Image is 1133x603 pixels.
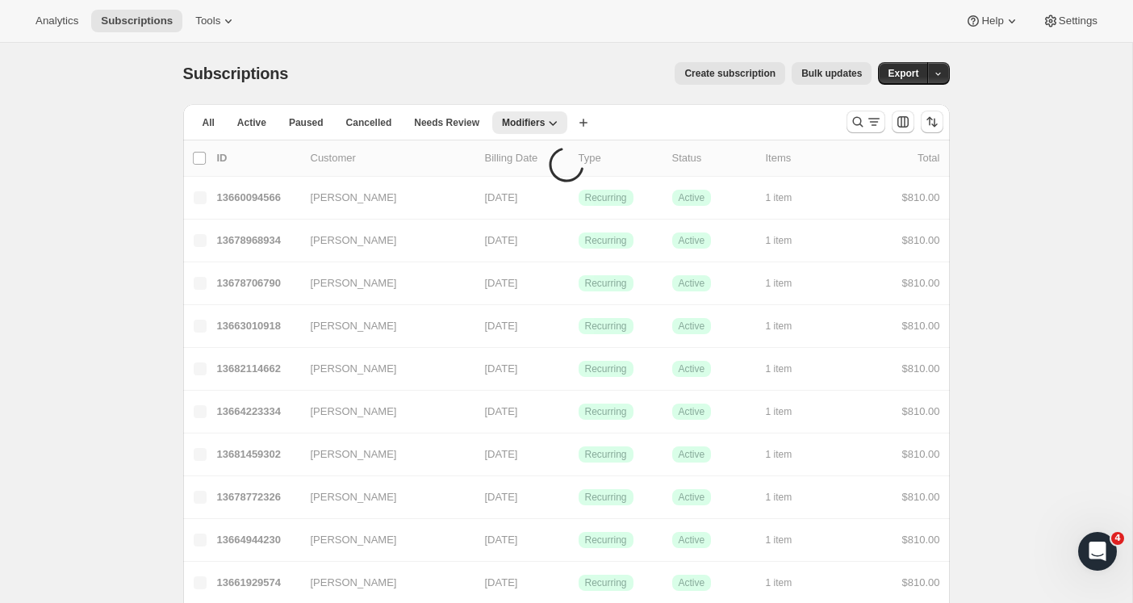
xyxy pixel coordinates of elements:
[847,111,885,133] button: Search and filter results
[346,116,392,129] span: Cancelled
[414,116,479,129] span: Needs Review
[571,111,596,134] button: Create new view
[921,111,943,133] button: Sort the results
[801,67,862,80] span: Bulk updates
[289,116,324,129] span: Paused
[203,116,215,129] span: All
[183,65,289,82] span: Subscriptions
[981,15,1003,27] span: Help
[101,15,173,27] span: Subscriptions
[1059,15,1097,27] span: Settings
[1111,532,1124,545] span: 4
[888,67,918,80] span: Export
[91,10,182,32] button: Subscriptions
[955,10,1029,32] button: Help
[878,62,928,85] button: Export
[502,116,545,129] span: Modifiers
[195,15,220,27] span: Tools
[237,116,266,129] span: Active
[1033,10,1107,32] button: Settings
[1078,532,1117,571] iframe: Intercom live chat
[26,10,88,32] button: Analytics
[684,67,776,80] span: Create subscription
[186,10,246,32] button: Tools
[792,62,872,85] button: Bulk updates
[892,111,914,133] button: Customize table column order and visibility
[36,15,78,27] span: Analytics
[675,62,785,85] button: Create subscription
